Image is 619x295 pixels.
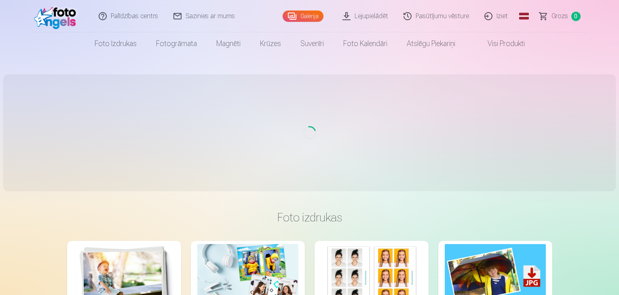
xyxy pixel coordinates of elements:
a: Visi produkti [465,32,534,55]
a: Foto izdrukas [85,32,146,55]
a: Magnēti [207,32,250,55]
a: Galerija [283,11,323,22]
span: 0 [571,12,581,21]
a: Foto kalendāri [334,32,397,55]
a: Fotogrāmata [146,32,207,55]
img: /fa1 [34,3,80,29]
a: Suvenīri [291,32,334,55]
span: Grozs [551,11,568,21]
h3: Foto izdrukas [74,210,546,225]
a: Krūzes [250,32,291,55]
a: Atslēgu piekariņi [397,32,465,55]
